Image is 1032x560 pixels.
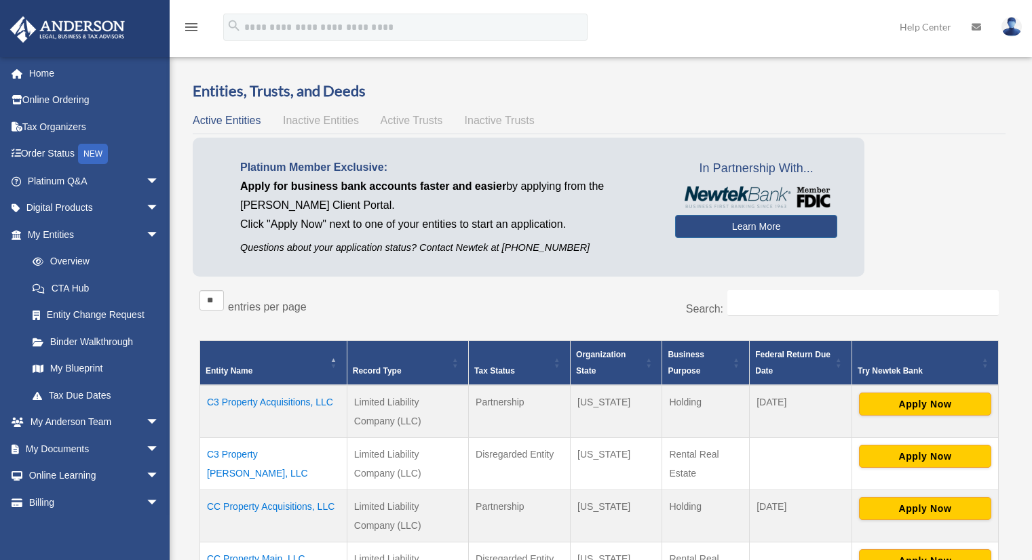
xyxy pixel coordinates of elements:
td: Limited Liability Company (LLC) [347,385,468,438]
span: In Partnership With... [675,158,837,180]
img: Anderson Advisors Platinum Portal [6,16,129,43]
i: search [227,18,242,33]
td: [US_STATE] [571,489,662,542]
label: entries per page [228,301,307,313]
a: Order StatusNEW [9,140,180,168]
a: Digital Productsarrow_drop_down [9,195,180,222]
a: My Anderson Teamarrow_drop_down [9,409,180,436]
th: Tax Status: Activate to sort [469,340,571,385]
th: Try Newtek Bank : Activate to sort [852,340,998,385]
label: Search: [686,303,723,315]
span: arrow_drop_down [146,221,173,249]
td: Holding [662,489,750,542]
td: Partnership [469,385,571,438]
a: Entity Change Request [19,302,173,329]
a: My Documentsarrow_drop_down [9,435,180,462]
td: Partnership [469,489,571,542]
span: Active Trusts [381,115,443,126]
div: Try Newtek Bank [858,363,978,379]
span: Record Type [353,366,402,376]
td: [US_STATE] [571,437,662,489]
span: Organization State [576,350,626,376]
th: Business Purpose: Activate to sort [662,340,750,385]
span: Inactive Entities [283,115,359,126]
span: arrow_drop_down [146,409,173,437]
td: CC Property Acquisitions, LLC [200,489,347,542]
td: Disregarded Entity [469,437,571,489]
h3: Entities, Trusts, and Deeds [193,81,1006,102]
a: Billingarrow_drop_down [9,489,180,516]
span: Inactive Trusts [465,115,535,126]
a: Binder Walkthrough [19,328,173,355]
a: Overview [19,248,166,275]
p: Platinum Member Exclusive: [240,158,655,177]
td: Limited Liability Company (LLC) [347,489,468,542]
a: Tax Organizers [9,113,180,140]
a: Online Learningarrow_drop_down [9,462,180,489]
td: [US_STATE] [571,385,662,438]
a: Platinum Q&Aarrow_drop_down [9,167,180,195]
span: arrow_drop_down [146,489,173,517]
a: My Blueprint [19,355,173,382]
span: arrow_drop_down [146,195,173,222]
span: Apply for business bank accounts faster and easier [240,180,506,192]
p: Questions about your application status? Contact Newtek at [PHONE_NUMBER] [240,239,655,256]
button: Apply Now [859,497,991,520]
td: Rental Real Estate [662,437,750,489]
button: Apply Now [859,393,991,416]
span: arrow_drop_down [146,167,173,195]
th: Record Type: Activate to sort [347,340,468,385]
span: Entity Name [206,366,252,376]
div: NEW [78,144,108,164]
a: Learn More [675,215,837,238]
button: Apply Now [859,445,991,468]
p: by applying from the [PERSON_NAME] Client Portal. [240,177,655,215]
img: NewtekBankLogoSM.png [682,186,830,208]
a: Online Ordering [9,87,180,114]
a: Home [9,60,180,87]
span: arrow_drop_down [146,435,173,463]
td: Limited Liability Company (LLC) [347,437,468,489]
a: My Entitiesarrow_drop_down [9,221,173,248]
a: menu [183,24,199,35]
td: [DATE] [750,489,852,542]
span: Business Purpose [668,350,704,376]
td: C3 Property [PERSON_NAME], LLC [200,437,347,489]
td: Holding [662,385,750,438]
a: CTA Hub [19,275,173,302]
i: menu [183,19,199,35]
span: Tax Status [474,366,515,376]
th: Organization State: Activate to sort [571,340,662,385]
td: C3 Property Acquisitions, LLC [200,385,347,438]
th: Federal Return Due Date: Activate to sort [750,340,852,385]
img: User Pic [1001,17,1022,37]
a: Tax Due Dates [19,382,173,409]
th: Entity Name: Activate to invert sorting [200,340,347,385]
p: Click "Apply Now" next to one of your entities to start an application. [240,215,655,234]
span: arrow_drop_down [146,462,173,490]
span: Active Entities [193,115,261,126]
td: [DATE] [750,385,852,438]
span: Federal Return Due Date [755,350,830,376]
